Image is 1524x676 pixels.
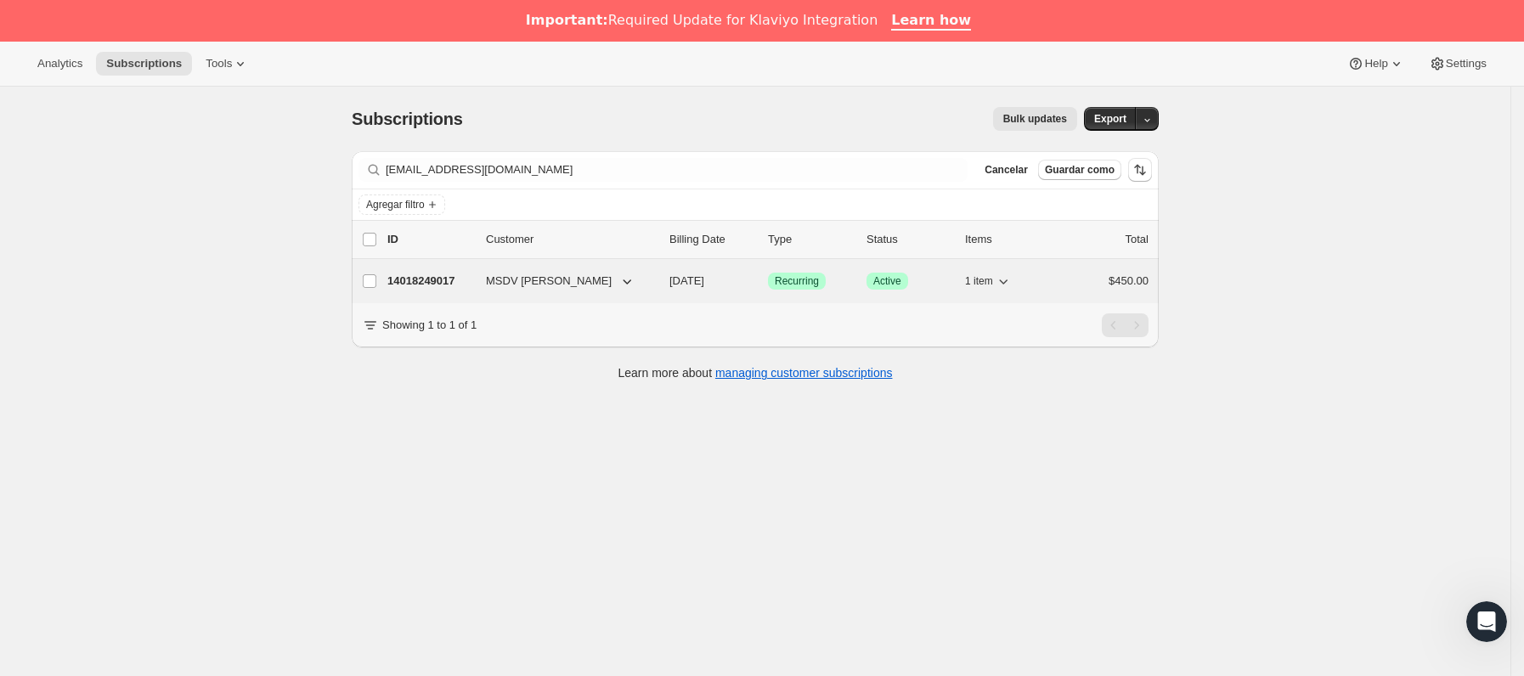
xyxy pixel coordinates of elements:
span: Subscriptions [106,57,182,70]
div: 14018249017MSDV [PERSON_NAME][DATE]LogradoRecurringLogradoActive1 item$450.00 [387,269,1149,293]
span: Analytics [37,57,82,70]
span: MSDV [PERSON_NAME] [486,273,612,290]
p: Showing 1 to 1 of 1 [382,317,477,334]
p: Learn more about [618,364,893,381]
div: Required Update for Klaviyo Integration [526,12,878,29]
p: 14018249017 [387,273,472,290]
div: Items [965,231,1050,248]
p: Customer [486,231,656,248]
div: IDCustomerBilling DateTypeStatusItemsTotal [387,231,1149,248]
input: Filter subscribers [386,158,968,182]
span: Agregar filtro [366,198,425,211]
span: Export [1094,112,1126,126]
button: Help [1337,52,1414,76]
iframe: Intercom live chat [1466,601,1507,642]
p: Status [866,231,951,248]
button: Bulk updates [993,107,1077,131]
button: Cancelar [978,160,1035,180]
span: 1 item [965,274,993,288]
span: Bulk updates [1003,112,1067,126]
nav: Paginación [1102,313,1149,337]
span: Active [873,274,901,288]
span: [DATE] [669,274,704,287]
button: Export [1084,107,1137,131]
p: Total [1126,231,1149,248]
p: ID [387,231,472,248]
a: managing customer subscriptions [715,366,893,380]
button: Agregar filtro [358,194,445,215]
span: Help [1364,57,1387,70]
button: Ordenar los resultados [1128,158,1152,182]
span: Guardar como [1045,163,1115,177]
p: Billing Date [669,231,754,248]
button: Analytics [27,52,93,76]
span: $450.00 [1109,274,1149,287]
b: Important: [526,12,608,28]
button: Settings [1419,52,1497,76]
span: Cancelar [985,163,1028,177]
button: Tools [195,52,259,76]
span: Subscriptions [352,110,463,128]
a: Learn how [891,12,971,31]
button: MSDV [PERSON_NAME] [476,268,646,295]
button: Subscriptions [96,52,192,76]
div: Type [768,231,853,248]
span: Settings [1446,57,1487,70]
button: Guardar como [1038,160,1121,180]
button: 1 item [965,269,1012,293]
span: Recurring [775,274,819,288]
span: Tools [206,57,232,70]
